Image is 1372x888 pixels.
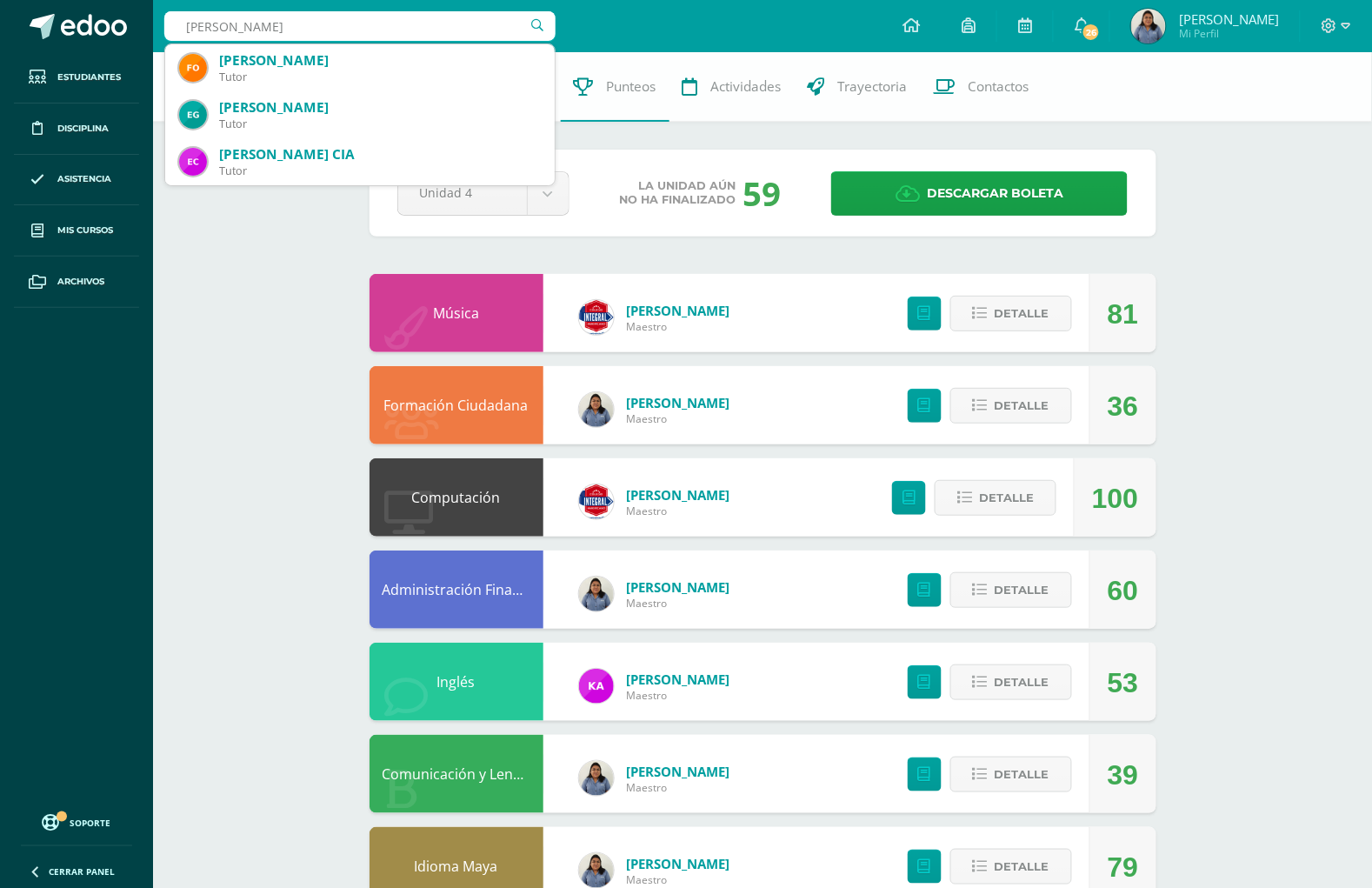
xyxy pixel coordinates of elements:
button: Detalle [950,757,1072,792]
button: Detalle [950,664,1072,700]
button: Detalle [950,388,1072,424]
div: Tutor [219,117,541,131]
div: Tutor [219,164,541,178]
span: Unidad 4 [420,172,505,213]
span: Maestro [627,780,730,795]
span: Maestro [627,411,730,426]
a: Descargar boleta [831,171,1128,216]
button: Detalle [950,296,1072,331]
div: 39 [1108,736,1139,814]
div: [PERSON_NAME] [219,51,541,70]
span: Estudiantes [57,70,121,84]
img: 1b471e5f6628cf481a6b0c6045d0491e.png [179,54,207,82]
a: [PERSON_NAME] [627,302,730,319]
a: Trayectoria [795,52,921,122]
div: 100 [1092,459,1138,537]
span: Detalle [995,390,1049,422]
span: Descargar boleta [927,172,1063,215]
span: Detalle [995,297,1049,330]
img: 3c0f21713c958b93c0678a6a6fb9cf6a.png [179,148,207,176]
div: 53 [1108,644,1139,722]
span: Detalle [995,851,1049,883]
div: Comunicación y Lenguaje [370,735,543,813]
input: Busca un usuario... [164,11,556,41]
div: Computación [370,458,543,537]
img: 7c65b46f2cb32956267babee8f0213dd.png [579,761,614,796]
span: Maestro [627,504,730,518]
a: Disciplina [14,103,139,155]
div: 60 [1108,551,1139,630]
div: Inglés [370,643,543,721]
span: Soporte [70,817,111,829]
div: 59 [743,170,782,216]
span: Cerrar panel [49,865,115,878]
a: Estudiantes [14,52,139,103]
button: Detalle [950,572,1072,608]
span: Maestro [627,596,730,611]
span: Disciplina [57,122,109,136]
a: Archivos [14,257,139,308]
span: Asistencia [57,172,111,186]
span: Punteos [607,77,656,96]
img: 7c65b46f2cb32956267babee8f0213dd.png [579,853,614,888]
div: Música [370,274,543,352]
span: Detalle [995,574,1049,606]
span: [PERSON_NAME] [1179,10,1279,28]
a: Soporte [21,810,132,833]
div: Formación Ciudadana [370,366,543,444]
img: be8102e1d6aaef58604e2e488bb7b270.png [579,484,614,519]
div: Tutor [219,70,541,84]
a: Asistencia [14,155,139,206]
div: 81 [1108,275,1139,353]
span: Detalle [995,666,1049,698]
img: 7c65b46f2cb32956267babee8f0213dd.png [579,577,614,611]
span: Detalle [979,482,1034,514]
a: Mis cursos [14,205,139,257]
a: Punteos [561,52,669,122]
a: [PERSON_NAME] [627,578,730,596]
img: 7c65b46f2cb32956267babee8f0213dd.png [579,392,614,427]
img: c29edd5519ed165661ad7af758d39eaf.png [1131,9,1166,43]
div: [PERSON_NAME] [219,98,541,117]
div: 36 [1108,367,1139,445]
button: Detalle [950,849,1072,885]
span: Contactos [969,77,1029,96]
div: Administración Financiera [370,551,543,629]
a: Actividades [669,52,795,122]
a: [PERSON_NAME] [627,763,730,780]
span: Trayectoria [838,77,908,96]
span: Archivos [57,275,104,289]
span: Maestro [627,319,730,334]
span: Detalle [995,758,1049,791]
a: [PERSON_NAME] [627,671,730,688]
span: Mi Perfil [1179,26,1279,41]
span: 26 [1082,23,1101,42]
button: Detalle [935,480,1056,516]
span: Mis cursos [57,224,113,237]
span: Maestro [627,688,730,703]
img: 4b944cd152fa08f9135bb134d888d705.png [579,669,614,704]
img: 56daac5b87bd74524dae50a48912af4e.png [179,101,207,129]
div: [PERSON_NAME] CIA [219,145,541,164]
img: dac26b60a093e0c11462deafd29d7a2b.png [579,300,614,335]
a: Contactos [921,52,1042,122]
a: [PERSON_NAME] [627,486,730,504]
span: Actividades [711,77,782,96]
a: [PERSON_NAME] [627,855,730,872]
span: La unidad aún no ha finalizado [620,179,736,207]
a: Unidad 4 [398,172,569,215]
a: [PERSON_NAME] [627,394,730,411]
span: Maestro [627,872,730,887]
